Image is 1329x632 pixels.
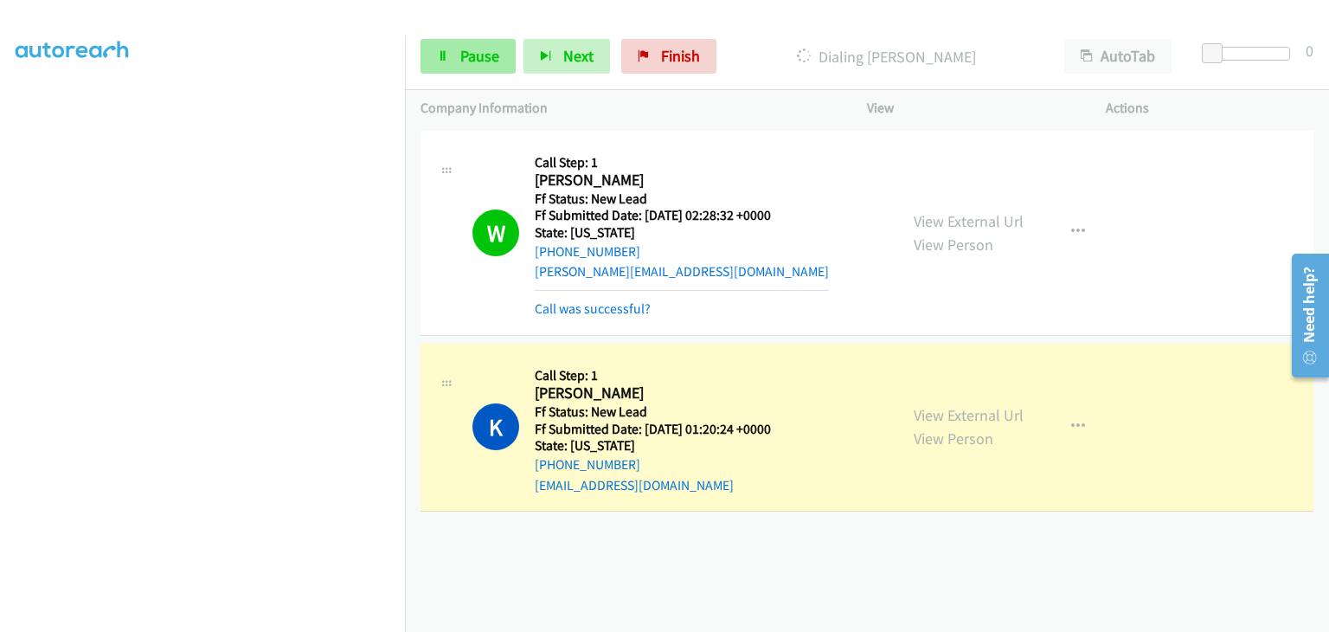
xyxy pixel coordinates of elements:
a: [EMAIL_ADDRESS][DOMAIN_NAME] [535,477,734,493]
a: View External Url [914,211,1024,231]
iframe: Resource Center [1280,247,1329,384]
h1: W [472,210,519,256]
span: Next [563,46,594,66]
div: 0 [1306,39,1313,62]
span: Finish [661,46,700,66]
a: View External Url [914,405,1024,425]
a: Call was successful? [535,300,651,317]
h5: Call Step: 1 [535,154,829,171]
button: AutoTab [1064,39,1172,74]
h2: [PERSON_NAME] [535,384,793,403]
p: Actions [1106,98,1313,119]
button: Next [523,39,610,74]
h5: Call Step: 1 [535,367,793,384]
a: Pause [421,39,516,74]
h1: K [472,403,519,450]
h5: State: [US_STATE] [535,224,829,242]
h5: Ff Status: New Lead [535,403,793,421]
span: Pause [460,46,499,66]
a: [PERSON_NAME][EMAIL_ADDRESS][DOMAIN_NAME] [535,263,829,280]
a: View Person [914,429,993,448]
h5: Ff Submitted Date: [DATE] 02:28:32 +0000 [535,207,829,224]
a: [PHONE_NUMBER] [535,243,640,260]
p: Dialing [PERSON_NAME] [740,45,1033,68]
a: [PHONE_NUMBER] [535,456,640,473]
div: Delay between calls (in seconds) [1210,47,1290,61]
h5: Ff Submitted Date: [DATE] 01:20:24 +0000 [535,421,793,438]
h5: State: [US_STATE] [535,437,793,455]
h2: [PERSON_NAME] [535,171,793,190]
h5: Ff Status: New Lead [535,190,829,208]
a: View Person [914,235,993,255]
a: Finish [621,39,716,74]
p: Company Information [421,98,836,119]
p: View [867,98,1075,119]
